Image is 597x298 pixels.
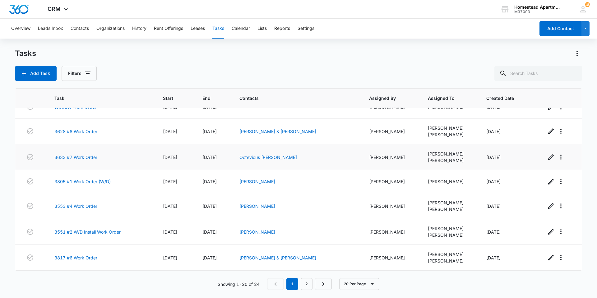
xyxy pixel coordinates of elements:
[572,49,582,58] button: Actions
[38,19,63,39] button: Leads Inbox
[54,154,97,161] a: 3633 #7 Work Order
[428,95,462,101] span: Assigned To
[494,66,582,81] input: Search Tasks
[369,95,404,101] span: Assigned By
[486,155,501,160] span: [DATE]
[232,19,250,39] button: Calendar
[286,278,298,290] em: 1
[96,19,125,39] button: Organizations
[239,229,275,235] a: [PERSON_NAME]
[54,178,111,185] a: 3805 #1 Work Order (W/D)
[163,255,177,260] span: [DATE]
[54,229,121,235] a: 3551 #2 W/D Install Work Order
[163,95,178,101] span: Start
[585,2,590,7] span: 183
[11,19,30,39] button: Overview
[585,2,590,7] div: notifications count
[428,131,471,138] div: [PERSON_NAME]
[154,19,183,39] button: Rent Offerings
[514,5,560,10] div: account name
[539,21,581,36] button: Add Contact
[239,179,275,184] a: [PERSON_NAME]
[239,203,275,209] a: [PERSON_NAME]
[71,19,89,39] button: Contacts
[428,232,471,238] div: [PERSON_NAME]
[514,10,560,14] div: account id
[369,254,413,261] div: [PERSON_NAME]
[239,129,316,134] a: [PERSON_NAME] & [PERSON_NAME]
[202,129,217,134] span: [DATE]
[202,229,217,235] span: [DATE]
[369,178,413,185] div: [PERSON_NAME]
[54,128,97,135] a: 3628 #8 Work Order
[202,179,217,184] span: [DATE]
[218,281,260,287] p: Showing 1-20 of 24
[202,95,215,101] span: End
[267,278,332,290] nav: Pagination
[428,258,471,264] div: [PERSON_NAME]
[486,179,501,184] span: [DATE]
[369,203,413,209] div: [PERSON_NAME]
[301,278,312,290] a: Page 2
[428,178,471,185] div: [PERSON_NAME]
[486,95,522,101] span: Created Date
[239,255,316,260] a: [PERSON_NAME] & [PERSON_NAME]
[428,225,471,232] div: [PERSON_NAME]
[274,19,290,39] button: Reports
[486,203,501,209] span: [DATE]
[339,278,379,290] button: 20 Per Page
[202,155,217,160] span: [DATE]
[428,125,471,131] div: [PERSON_NAME]
[369,229,413,235] div: [PERSON_NAME]
[428,199,471,206] div: [PERSON_NAME]
[315,278,332,290] a: Next Page
[428,206,471,212] div: [PERSON_NAME]
[15,49,36,58] h1: Tasks
[163,155,177,160] span: [DATE]
[369,128,413,135] div: [PERSON_NAME]
[54,203,97,209] a: 3553 #4 Work Order
[486,255,501,260] span: [DATE]
[54,254,97,261] a: 3817 #6 Work Order
[48,6,61,12] span: CRM
[428,251,471,258] div: [PERSON_NAME]
[239,155,297,160] a: Octevious [PERSON_NAME]
[257,19,267,39] button: Lists
[163,203,177,209] span: [DATE]
[54,95,139,101] span: Task
[212,19,224,39] button: Tasks
[428,157,471,164] div: [PERSON_NAME]
[486,229,501,235] span: [DATE]
[163,229,177,235] span: [DATE]
[163,179,177,184] span: [DATE]
[298,19,314,39] button: Settings
[202,255,217,260] span: [DATE]
[132,19,146,39] button: History
[369,154,413,161] div: [PERSON_NAME]
[239,95,345,101] span: Contacts
[163,129,177,134] span: [DATE]
[428,151,471,157] div: [PERSON_NAME]
[191,19,205,39] button: Leases
[15,66,57,81] button: Add Task
[486,129,501,134] span: [DATE]
[202,203,217,209] span: [DATE]
[62,66,97,81] button: Filters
